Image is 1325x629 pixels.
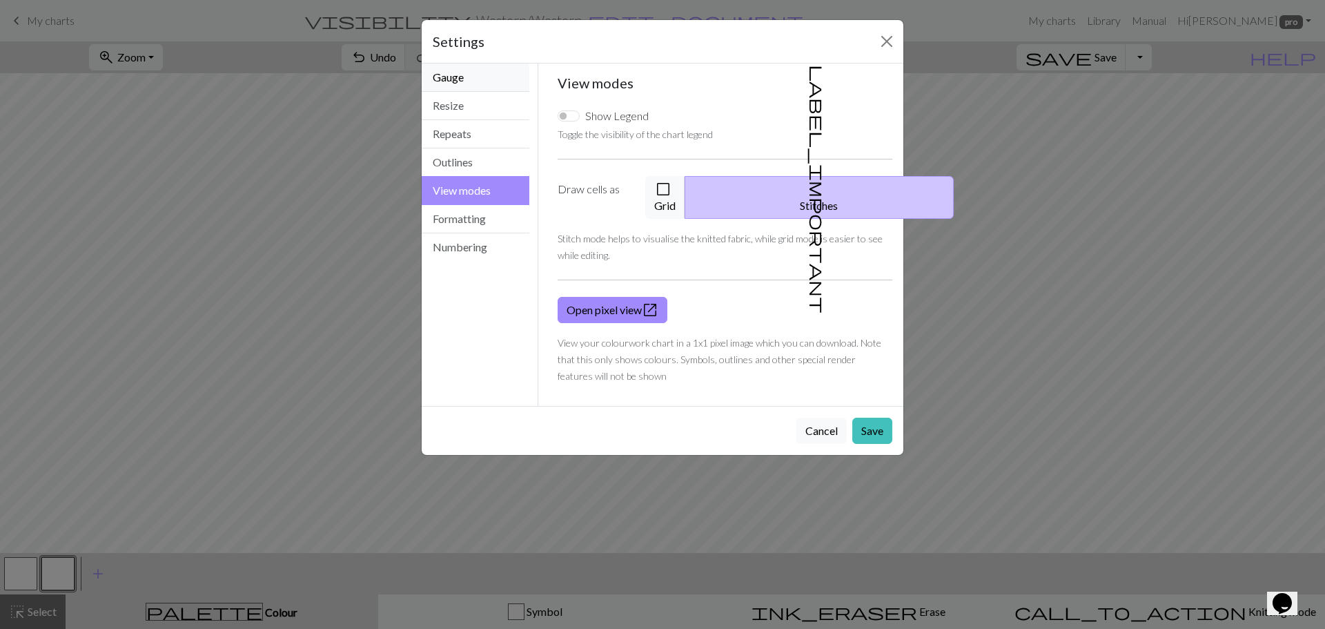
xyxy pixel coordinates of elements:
[422,64,529,92] button: Gauge
[645,176,685,219] button: Grid
[558,297,667,323] a: Open pixel view
[1267,574,1311,615] iframe: chat widget
[422,120,529,148] button: Repeats
[422,176,529,205] button: View modes
[796,418,847,444] button: Cancel
[433,31,484,52] h5: Settings
[422,205,529,233] button: Formatting
[876,30,898,52] button: Close
[558,337,881,382] small: View your colourwork chart in a 1x1 pixel image which you can download. Note that this only shows...
[558,128,713,140] small: Toggle the visibility of the chart legend
[655,180,671,199] span: check_box_outline_blank
[422,92,529,120] button: Resize
[585,108,649,124] label: Show Legend
[422,233,529,261] button: Numbering
[685,176,954,219] button: Stitches
[422,148,529,177] button: Outlines
[549,176,637,219] label: Draw cells as
[642,300,658,320] span: open_in_new
[808,65,827,313] span: label_important
[558,233,883,261] small: Stitch mode helps to visualise the knitted fabric, while grid mode is easier to see while editing.
[558,75,893,91] h5: View modes
[852,418,892,444] button: Save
